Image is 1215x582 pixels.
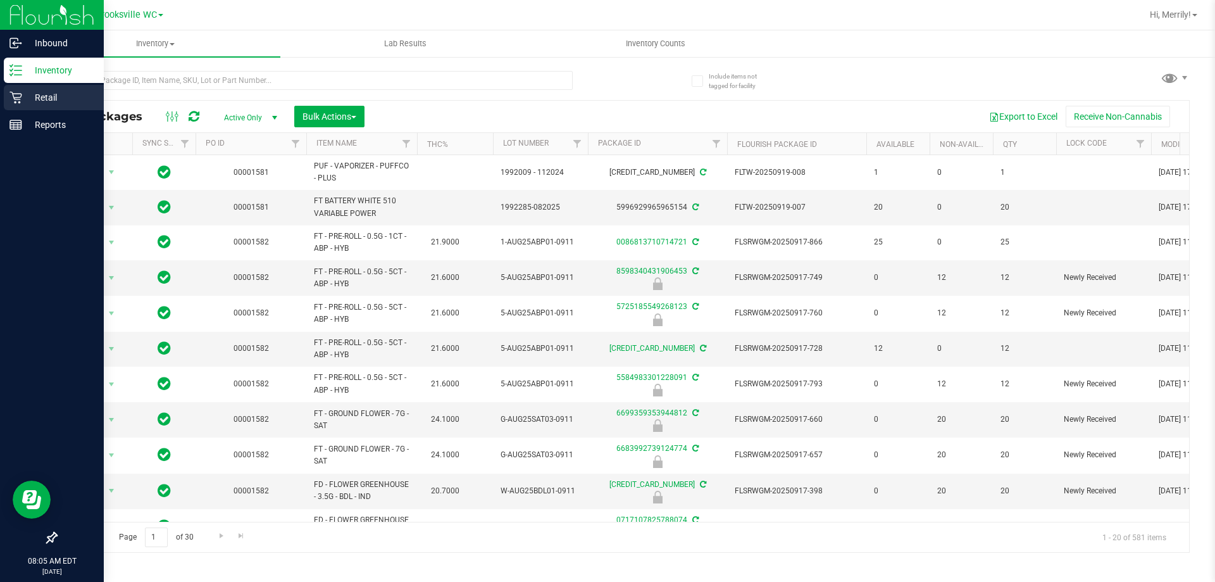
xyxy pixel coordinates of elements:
span: Sync from Compliance System [690,373,699,382]
span: 0 [874,521,922,533]
span: Sync from Compliance System [698,480,706,489]
a: 00001582 [234,450,269,459]
span: 12 [1000,343,1049,355]
div: Newly Received [586,455,729,468]
span: 1992009 - 112024 [501,167,580,179]
span: select [104,517,120,535]
span: Sync from Compliance System [690,267,699,275]
a: 00001581 [234,203,269,212]
a: Filter [1130,133,1151,155]
span: FT - PRE-ROLL - 0.5G - 5CT - ABP - HYB [314,266,409,290]
a: 6683992739124774 [616,444,687,453]
a: Qty [1003,140,1017,149]
span: Sync from Compliance System [690,302,699,311]
a: 00001581 [234,168,269,177]
span: Page of 30 [108,528,204,547]
div: Newly Received [586,419,729,432]
span: Sync from Compliance System [690,203,699,212]
a: 5584983301228091 [616,373,687,382]
a: 6699359353944812 [616,408,687,417]
span: 20 [1000,201,1049,213]
span: 20 [1000,521,1049,533]
a: Lot Number [503,139,549,148]
span: In Sync [158,198,171,216]
span: FLSRWGM-20250917-793 [735,378,859,390]
a: 0717107825788074 [616,516,687,524]
span: In Sync [158,375,171,393]
span: Sync from Compliance System [698,168,706,177]
inline-svg: Retail [9,91,22,104]
a: Flourish Package ID [737,140,817,149]
span: Newly Received [1064,414,1143,426]
inline-svg: Inbound [9,37,22,49]
a: 00001582 [234,308,269,317]
span: FT - GROUND FLOWER - 7G - SAT [314,408,409,432]
input: Search Package ID, Item Name, SKU, Lot or Part Number... [56,71,573,90]
div: Newly Received [586,384,729,396]
a: Inventory [30,30,280,57]
span: Sync from Compliance System [690,516,699,524]
span: 21.6000 [425,375,466,393]
a: Available [876,140,914,149]
span: 20 [1000,414,1049,426]
span: 20 [937,485,985,497]
span: G-AUG25SAT03-0911 [501,449,580,461]
a: THC% [427,140,448,149]
span: select [104,199,120,217]
span: FLTW-20250919-008 [735,167,859,179]
span: Newly Received [1064,307,1143,319]
a: Go to the next page [212,528,230,545]
span: Brooksville WC [96,9,157,20]
span: FT - PRE-ROLL - 0.5G - 5CT - ABP - HYB [314,337,409,361]
span: select [104,163,120,181]
div: 5996929965965154 [586,201,729,213]
span: 20.7000 [425,482,466,500]
iframe: Resource center [13,481,51,519]
span: FLTW-20250919-007 [735,201,859,213]
span: In Sync [158,482,171,500]
span: 0 [874,378,922,390]
a: PO ID [206,139,225,148]
span: 12 [937,378,985,390]
span: 12 [937,272,985,284]
span: 25 [1000,236,1049,248]
span: Inventory [30,38,280,49]
span: 21.6000 [425,339,466,358]
a: Lock Code [1066,139,1107,148]
button: Receive Non-Cannabis [1066,106,1170,127]
span: FLSRWGM-20250917-660 [735,414,859,426]
p: Retail [22,90,98,105]
a: Lab Results [280,30,530,57]
span: 20 [1000,449,1049,461]
span: Newly Received [1064,378,1143,390]
span: 0 [874,449,922,461]
div: Newly Received [586,313,729,326]
span: 0 [874,307,922,319]
span: 1992285-082025 [501,201,580,213]
span: All Packages [66,110,155,123]
span: 0 [874,414,922,426]
span: In Sync [158,304,171,322]
a: Package ID [598,139,641,148]
button: Export to Excel [981,106,1066,127]
p: Inbound [22,35,98,51]
span: select [104,411,120,429]
span: FD - FLOWER GREENHOUSE - 3.5G - BDL - IND [314,479,409,503]
span: In Sync [158,446,171,464]
inline-svg: Reports [9,118,22,131]
span: FT BATTERY WHITE 510 VARIABLE POWER [314,195,409,219]
a: Item Name [316,139,357,148]
span: In Sync [158,269,171,286]
span: W-AUG25BDL01-0911 [501,485,580,497]
p: Inventory [22,63,98,78]
span: select [104,269,120,287]
a: 00001582 [234,344,269,353]
span: 12 [937,307,985,319]
span: 0 [937,167,985,179]
span: 24.1000 [425,446,466,464]
span: FT - PRE-ROLL - 0.5G - 1CT - ABP - HYB [314,231,409,255]
span: In Sync [158,517,171,535]
a: Sync Status [142,139,191,148]
span: Newly Received [1064,272,1143,284]
span: Lab Results [367,38,444,49]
